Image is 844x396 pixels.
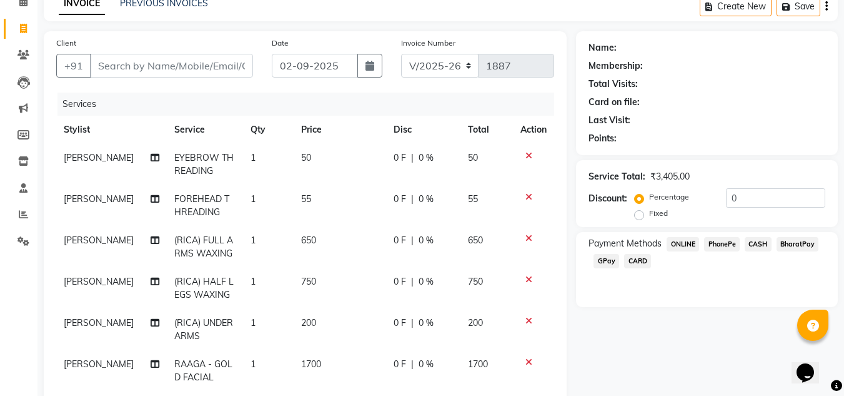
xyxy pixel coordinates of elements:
span: 55 [301,193,311,205]
label: Date [272,38,289,49]
th: Action [513,116,554,144]
th: Qty [243,116,294,144]
label: Percentage [649,191,689,203]
span: | [411,358,414,371]
span: 1 [251,358,256,370]
span: ONLINE [667,237,699,251]
input: Search by Name/Mobile/Email/Code [90,54,253,78]
span: 50 [468,152,478,163]
span: RAAGA - GOLD FACIAL [174,358,232,383]
div: Points: [588,132,617,145]
span: PhonePe [704,237,740,251]
th: Service [167,116,243,144]
span: 1 [251,276,256,287]
div: Total Visits: [588,78,638,91]
span: 0 % [419,193,434,206]
th: Price [294,116,386,144]
span: 1 [251,193,256,205]
span: | [411,193,414,206]
iframe: chat widget [792,346,832,383]
label: Client [56,38,76,49]
span: 200 [468,317,483,328]
span: [PERSON_NAME] [64,317,134,328]
th: Disc [386,116,460,144]
div: Last Visit: [588,114,630,127]
span: 0 F [394,275,406,288]
span: BharatPay [777,237,819,251]
span: 0 % [419,151,434,165]
span: 0 F [394,317,406,330]
span: 650 [468,235,483,246]
span: 50 [301,152,311,163]
span: 0 % [419,358,434,371]
span: | [411,234,414,247]
span: FOREHEAD THREADING [174,193,229,218]
th: Stylist [56,116,167,144]
span: 1700 [468,358,488,370]
span: CARD [624,254,651,268]
div: Membership: [588,59,643,73]
div: Discount: [588,192,627,205]
th: Total [460,116,514,144]
span: | [411,275,414,288]
span: [PERSON_NAME] [64,193,134,205]
span: 1 [251,152,256,163]
span: 0 F [394,193,406,206]
div: Services [57,93,563,116]
span: EYEBROW THREADING [174,152,234,176]
span: 0 % [419,234,434,247]
span: 750 [301,276,316,287]
div: Service Total: [588,170,645,183]
label: Fixed [649,208,668,219]
span: [PERSON_NAME] [64,152,134,163]
span: GPay [593,254,619,268]
span: [PERSON_NAME] [64,358,134,370]
span: 1 [251,317,256,328]
span: | [411,317,414,330]
div: Name: [588,41,617,54]
label: Invoice Number [401,38,455,49]
span: 0 % [419,275,434,288]
span: | [411,151,414,165]
span: 200 [301,317,316,328]
span: 0 % [419,317,434,330]
span: CASH [745,237,772,251]
span: (RICA) UNDERARMS [174,317,233,342]
span: (RICA) HALF LEGS WAXING [174,276,234,300]
span: (RICA) FULL ARMS WAXING [174,235,233,259]
span: [PERSON_NAME] [64,235,134,246]
span: 1700 [301,358,321,370]
span: 55 [468,193,478,205]
span: 0 F [394,358,406,371]
span: 650 [301,235,316,246]
span: 0 F [394,151,406,165]
button: +91 [56,54,91,78]
span: 0 F [394,234,406,247]
span: [PERSON_NAME] [64,276,134,287]
div: ₹3,405.00 [650,170,690,183]
span: 1 [251,235,256,246]
span: Payment Methods [588,237,662,250]
div: Card on file: [588,96,640,109]
span: 750 [468,276,483,287]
